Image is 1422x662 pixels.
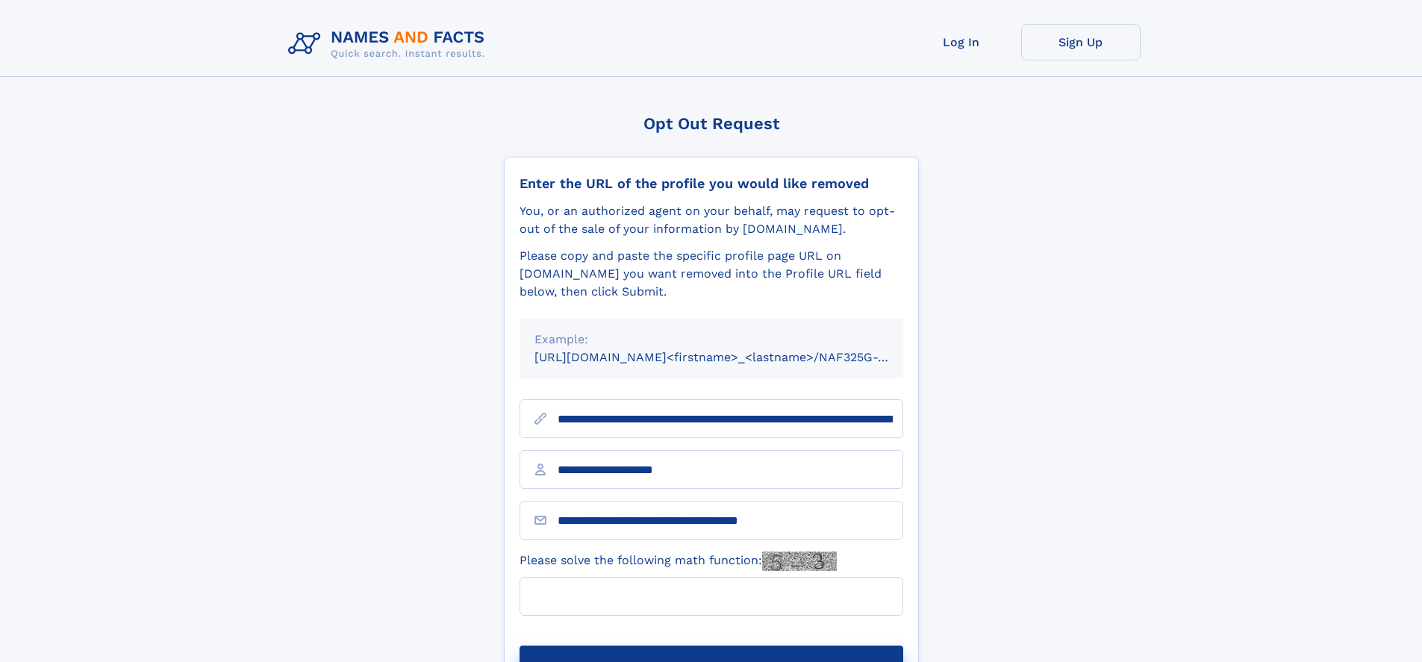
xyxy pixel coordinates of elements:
div: Please copy and paste the specific profile page URL on [DOMAIN_NAME] you want removed into the Pr... [520,247,903,301]
label: Please solve the following math function: [520,552,837,571]
div: Opt Out Request [504,114,919,133]
div: Enter the URL of the profile you would like removed [520,175,903,192]
a: Sign Up [1021,24,1141,60]
div: You, or an authorized agent on your behalf, may request to opt-out of the sale of your informatio... [520,202,903,238]
div: Example: [534,331,888,349]
small: [URL][DOMAIN_NAME]<firstname>_<lastname>/NAF325G-xxxxxxxx [534,350,932,364]
a: Log In [902,24,1021,60]
img: Logo Names and Facts [282,24,497,64]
